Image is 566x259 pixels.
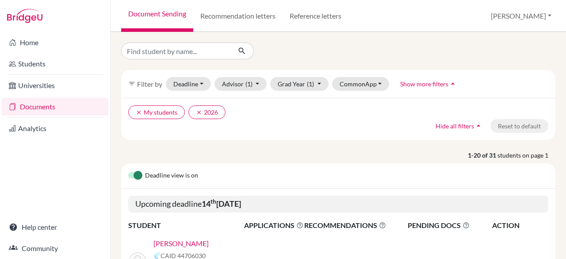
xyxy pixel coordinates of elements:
sup: th [210,198,216,205]
button: Grad Year(1) [270,77,329,91]
th: STUDENT [128,220,244,231]
span: students on page 1 [497,151,555,160]
button: [PERSON_NAME] [487,8,555,24]
a: Students [2,55,108,73]
h5: Upcoming deadline [128,196,548,213]
i: clear [196,109,202,116]
button: Hide all filtersarrow_drop_up [428,119,490,133]
button: Reset to default [490,119,548,133]
button: Advisor(1) [214,77,267,91]
span: (1) [245,80,252,88]
b: 14 [DATE] [202,199,241,209]
a: [PERSON_NAME] [153,238,209,249]
a: Analytics [2,120,108,137]
i: filter_list [128,80,135,87]
input: Find student by name... [121,43,231,59]
button: clear2026 [188,105,226,119]
span: Deadline view is on [145,170,198,181]
span: Show more filters [400,80,448,88]
button: CommonApp [332,77,390,91]
span: (1) [307,80,314,88]
button: Show more filtersarrow_drop_up [393,77,465,91]
span: PENDING DOCS [408,220,491,231]
img: Bridge-U [7,9,42,23]
a: Help center [2,218,108,236]
i: arrow_drop_up [474,121,483,130]
span: Hide all filters [436,122,474,130]
i: arrow_drop_up [448,79,457,88]
span: APPLICATIONS [244,220,303,231]
span: Filter by [137,80,162,88]
span: RECOMMENDATIONS [304,220,386,231]
a: Documents [2,98,108,116]
th: ACTION [492,220,548,231]
strong: 1-20 of 31 [468,151,497,160]
button: Deadline [166,77,211,91]
a: Community [2,240,108,257]
a: Universities [2,77,108,94]
a: Home [2,34,108,51]
i: clear [136,109,142,116]
button: clearMy students [128,105,185,119]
